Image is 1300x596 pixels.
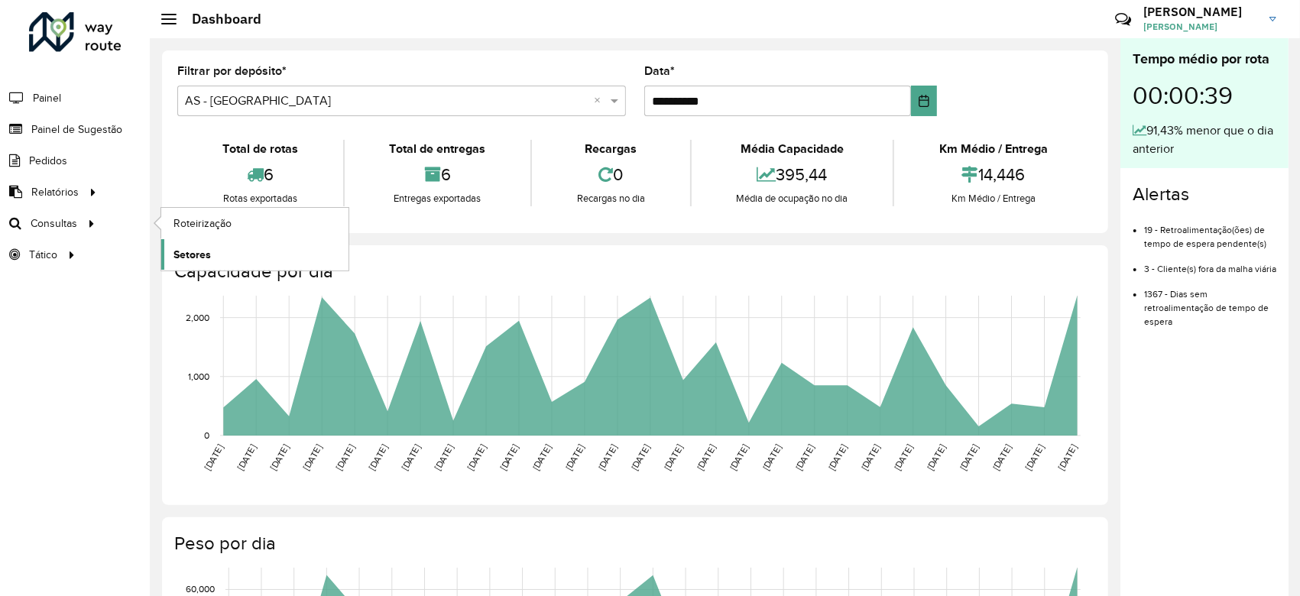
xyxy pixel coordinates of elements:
div: Recargas no dia [536,191,686,206]
a: Roteirização [161,208,349,238]
span: Tático [29,247,57,263]
text: [DATE] [334,443,356,472]
text: [DATE] [859,443,881,472]
span: Painel [33,90,61,106]
div: Km Médio / Entrega [898,140,1089,158]
div: Recargas [536,140,686,158]
text: [DATE] [203,443,225,472]
li: 1367 - Dias sem retroalimentação de tempo de espera [1144,276,1276,329]
text: [DATE] [1056,443,1078,472]
div: 6 [181,158,339,191]
li: 19 - Retroalimentação(ões) de tempo de espera pendente(s) [1144,212,1276,251]
text: [DATE] [400,443,422,472]
text: [DATE] [892,443,914,472]
div: Média de ocupação no dia [695,191,890,206]
div: Média Capacidade [695,140,890,158]
span: Setores [173,247,211,263]
text: [DATE] [662,443,684,472]
text: [DATE] [564,443,586,472]
text: [DATE] [268,443,290,472]
div: Rotas exportadas [181,191,339,206]
div: 91,43% menor que o dia anterior [1133,121,1276,158]
span: [PERSON_NAME] [1143,20,1258,34]
a: Setores [161,239,349,270]
div: Total de rotas [181,140,339,158]
div: Total de entregas [349,140,527,158]
div: 14,446 [898,158,1089,191]
text: 0 [204,430,209,440]
text: [DATE] [728,443,750,472]
text: [DATE] [235,443,258,472]
h2: Dashboard [177,11,261,28]
h3: [PERSON_NAME] [1143,5,1258,19]
span: Clear all [594,92,607,110]
div: 0 [536,158,686,191]
div: Entregas exportadas [349,191,527,206]
text: 2,000 [186,313,209,322]
text: 1,000 [188,371,209,381]
button: Choose Date [911,86,937,116]
span: Consultas [31,215,77,232]
text: [DATE] [433,443,455,472]
text: [DATE] [760,443,783,472]
h4: Alertas [1133,183,1276,206]
div: Km Médio / Entrega [898,191,1089,206]
div: 00:00:39 [1133,70,1276,121]
a: Contato Rápido [1107,3,1140,36]
div: Tempo médio por rota [1133,49,1276,70]
text: [DATE] [596,443,618,472]
span: Relatórios [31,184,79,200]
span: Painel de Sugestão [31,121,122,138]
text: [DATE] [1023,443,1046,472]
span: Roteirização [173,215,232,232]
text: [DATE] [465,443,488,472]
label: Filtrar por depósito [177,62,287,80]
text: [DATE] [990,443,1013,472]
text: [DATE] [367,443,389,472]
h4: Capacidade por dia [174,261,1093,283]
li: 3 - Cliente(s) fora da malha viária [1144,251,1276,276]
text: [DATE] [498,443,520,472]
h4: Peso por dia [174,533,1093,555]
text: [DATE] [301,443,323,472]
text: [DATE] [826,443,848,472]
text: [DATE] [958,443,980,472]
text: [DATE] [695,443,717,472]
text: [DATE] [629,443,651,472]
div: 6 [349,158,527,191]
div: 395,44 [695,158,890,191]
text: [DATE] [531,443,553,472]
text: [DATE] [925,443,947,472]
span: Pedidos [29,153,67,169]
text: 60,000 [186,585,215,594]
label: Data [644,62,675,80]
text: [DATE] [793,443,815,472]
